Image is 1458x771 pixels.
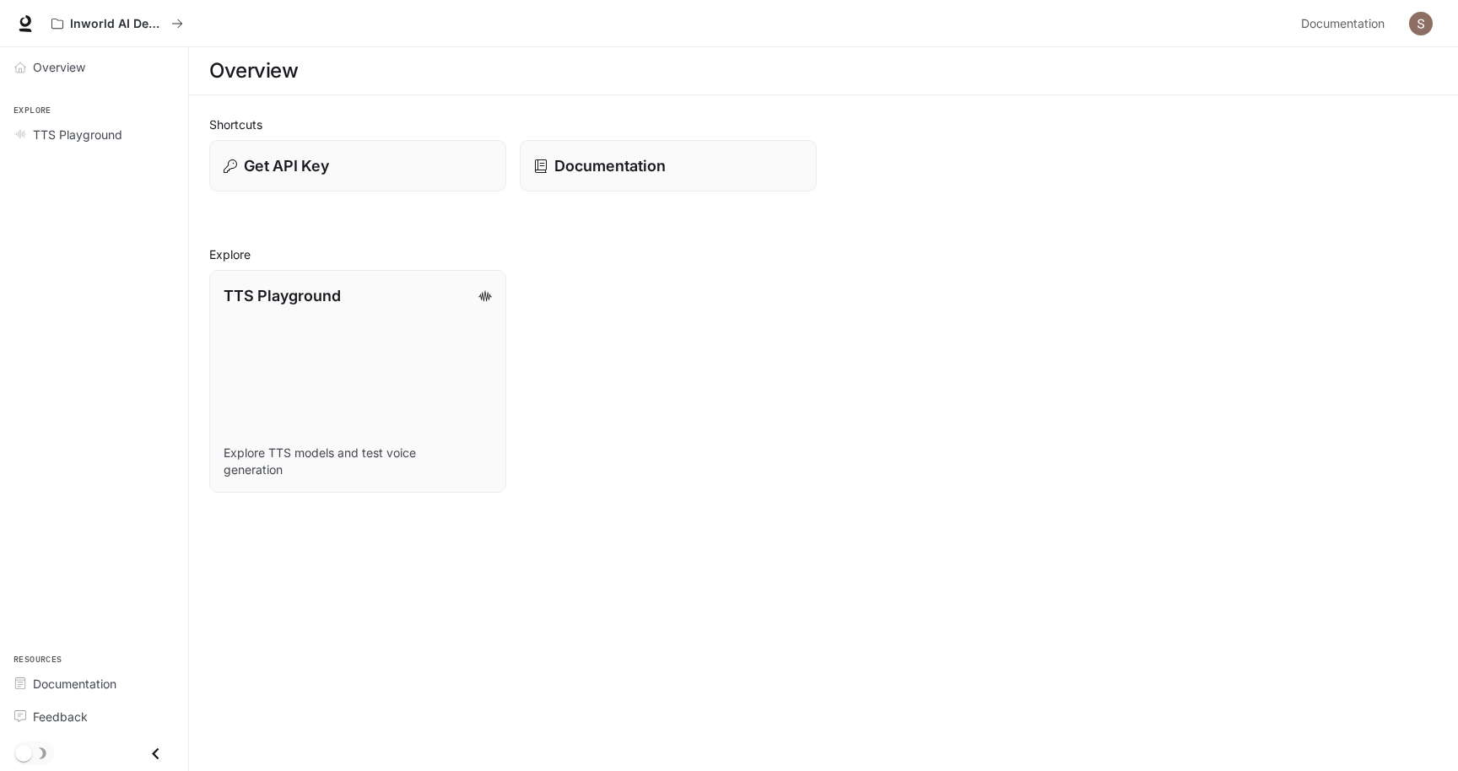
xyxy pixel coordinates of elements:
[209,140,506,191] button: Get API Key
[44,7,191,40] button: All workspaces
[209,245,1438,263] h2: Explore
[137,736,175,771] button: Close drawer
[1409,12,1433,35] img: User avatar
[209,270,506,493] a: TTS PlaygroundExplore TTS models and test voice generation
[7,669,181,698] a: Documentation
[209,54,298,88] h1: Overview
[7,52,181,82] a: Overview
[1294,7,1397,40] a: Documentation
[70,17,165,31] p: Inworld AI Demos
[1404,7,1438,40] button: User avatar
[1301,13,1385,35] span: Documentation
[224,445,492,478] p: Explore TTS models and test voice generation
[33,708,88,725] span: Feedback
[33,126,122,143] span: TTS Playground
[7,702,181,731] a: Feedback
[244,154,329,177] p: Get API Key
[7,120,181,149] a: TTS Playground
[33,675,116,693] span: Documentation
[224,284,341,307] p: TTS Playground
[33,58,85,76] span: Overview
[520,140,817,191] a: Documentation
[554,154,666,177] p: Documentation
[209,116,1438,133] h2: Shortcuts
[15,743,32,762] span: Dark mode toggle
